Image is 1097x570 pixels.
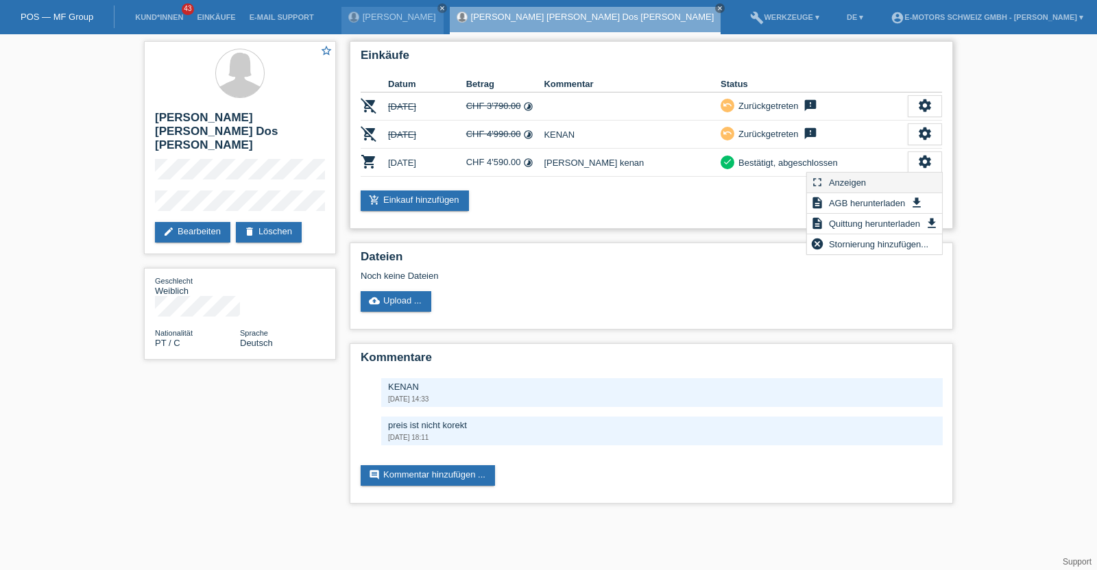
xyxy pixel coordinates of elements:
[840,13,870,21] a: DE ▾
[361,271,780,281] div: Noch keine Dateien
[236,222,302,243] a: deleteLöschen
[891,11,904,25] i: account_circle
[734,99,798,113] div: Zurückgetreten
[361,250,942,271] h2: Dateien
[361,291,431,312] a: cloud_uploadUpload ...
[361,97,377,114] i: POSP00027107
[21,12,93,22] a: POS — MF Group
[810,196,824,210] i: description
[361,125,377,142] i: POSP00027108
[155,329,193,337] span: Nationalität
[369,295,380,306] i: cloud_upload
[523,101,533,112] i: Fixe Raten (24 Raten)
[544,121,721,149] td: KENAN
[544,76,721,92] th: Kommentar
[190,13,242,21] a: Einkäufe
[240,338,273,348] span: Deutsch
[128,13,190,21] a: Kund*innen
[925,216,939,230] i: get_app
[369,469,380,480] i: comment
[734,156,838,170] div: Bestätigt, abgeschlossen
[243,13,321,21] a: E-Mail Support
[716,5,723,12] i: close
[155,277,193,285] span: Geschlecht
[750,11,764,25] i: build
[320,45,333,59] a: star_border
[466,76,544,92] th: Betrag
[320,45,333,57] i: star_border
[544,149,721,177] td: [PERSON_NAME] kenan
[917,126,932,141] i: settings
[723,100,732,110] i: undo
[361,153,377,170] i: POSP00027131
[439,5,446,12] i: close
[388,395,935,403] div: [DATE] 14:33
[466,92,544,121] td: CHF 3'790.00
[388,382,935,392] div: KENAN
[155,222,230,243] a: editBearbeiten
[437,3,447,13] a: close
[361,190,469,211] a: add_shopping_cartEinkauf hinzufügen
[810,175,824,189] i: fullscreen
[523,129,533,140] i: Fixe Raten (24 Raten)
[244,226,255,237] i: delete
[155,338,180,348] span: Portugal / C / 15.02.1999
[810,216,824,230] i: description
[388,92,466,121] td: [DATE]
[388,149,466,177] td: [DATE]
[155,275,240,296] div: Weiblich
[163,226,174,237] i: edit
[388,420,935,430] div: preis ist nicht korekt
[369,195,380,206] i: add_shopping_cart
[240,329,268,337] span: Sprache
[827,215,922,232] span: Quittung herunterladen
[802,127,819,140] i: feedback
[743,13,826,21] a: buildWerkzeuge ▾
[363,12,436,22] a: [PERSON_NAME]
[910,196,924,210] i: get_app
[466,121,544,149] td: CHF 4'990.00
[1063,557,1092,567] a: Support
[388,121,466,149] td: [DATE]
[723,157,732,166] i: check
[155,111,325,159] h2: [PERSON_NAME] [PERSON_NAME] Dos [PERSON_NAME]
[827,195,907,211] span: AGB herunterladen
[734,127,798,141] div: Zurückgetreten
[361,49,942,69] h2: Einkäufe
[917,154,932,169] i: settings
[361,465,495,486] a: commentKommentar hinzufügen ...
[884,13,1090,21] a: account_circleE-Motors Schweiz GmbH - [PERSON_NAME] ▾
[361,351,942,371] h2: Kommentare
[466,149,544,177] td: CHF 4'590.00
[182,3,194,15] span: 43
[523,158,533,168] i: Fixe Raten (24 Raten)
[388,76,466,92] th: Datum
[388,434,935,441] div: [DATE] 18:11
[723,128,732,138] i: undo
[715,3,725,13] a: close
[917,98,932,113] i: settings
[721,76,908,92] th: Status
[827,174,868,190] span: Anzeigen
[471,12,714,22] a: [PERSON_NAME] [PERSON_NAME] Dos [PERSON_NAME]
[802,99,819,112] i: feedback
